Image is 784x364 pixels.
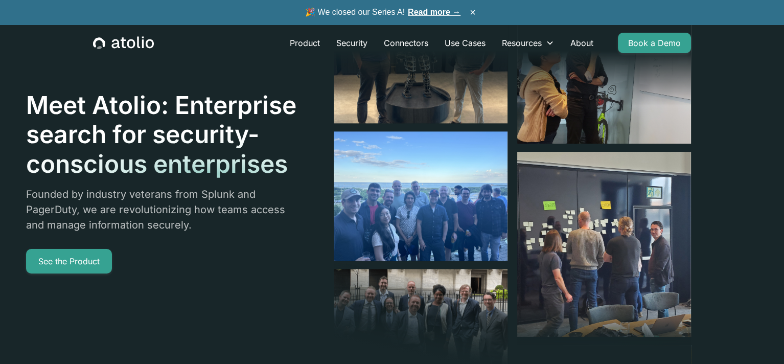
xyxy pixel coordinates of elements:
a: Product [282,33,328,53]
a: See the Product [26,249,112,274]
a: About [562,33,602,53]
a: Book a Demo [618,33,691,53]
a: Connectors [376,33,436,53]
span: 🎉 We closed our Series A! [305,6,460,18]
img: image [517,152,691,337]
img: image [334,132,508,261]
div: Resources [494,33,562,53]
h1: Meet Atolio: Enterprise search for security-conscious enterprises [26,90,298,179]
a: Security [328,33,376,53]
a: home [93,36,154,50]
button: × [467,7,479,18]
div: Resources [502,37,542,49]
p: Founded by industry veterans from Splunk and PagerDuty, we are revolutionizing how teams access a... [26,187,298,233]
a: Use Cases [436,33,494,53]
a: Read more → [408,8,460,16]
